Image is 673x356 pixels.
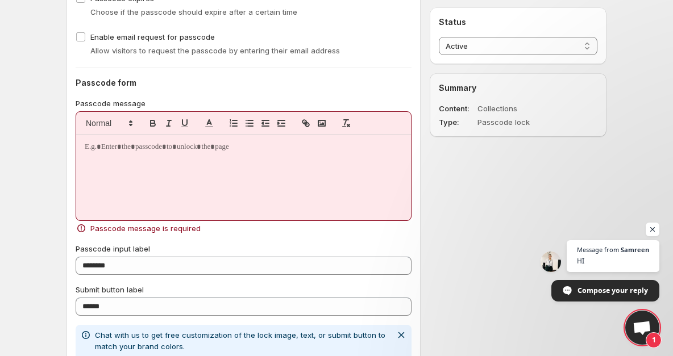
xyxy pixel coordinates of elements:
[477,116,565,128] dd: Passcode lock
[90,46,340,55] span: Allow visitors to request the passcode by entering their email address
[90,7,297,16] span: Choose if the passcode should expire after a certain time
[439,103,475,114] dt: Content :
[439,16,597,28] h2: Status
[76,98,412,109] p: Passcode message
[646,332,662,348] span: 1
[393,327,409,343] button: Dismiss notification
[76,244,150,253] span: Passcode input label
[76,285,144,294] span: Submit button label
[577,256,649,266] span: HI
[90,32,215,41] span: Enable email request for passcode
[477,103,565,114] dd: Collections
[577,246,619,253] span: Message from
[621,246,649,253] span: Samreen
[90,223,412,234] p: Passcode message is required
[95,330,385,351] span: Chat with us to get free customization of the lock image, text, or submit button to match your br...
[76,77,412,89] h2: Passcode form
[578,280,648,300] span: Compose your reply
[439,82,597,94] h2: Summary
[439,116,475,128] dt: Type :
[625,311,659,345] div: Open chat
